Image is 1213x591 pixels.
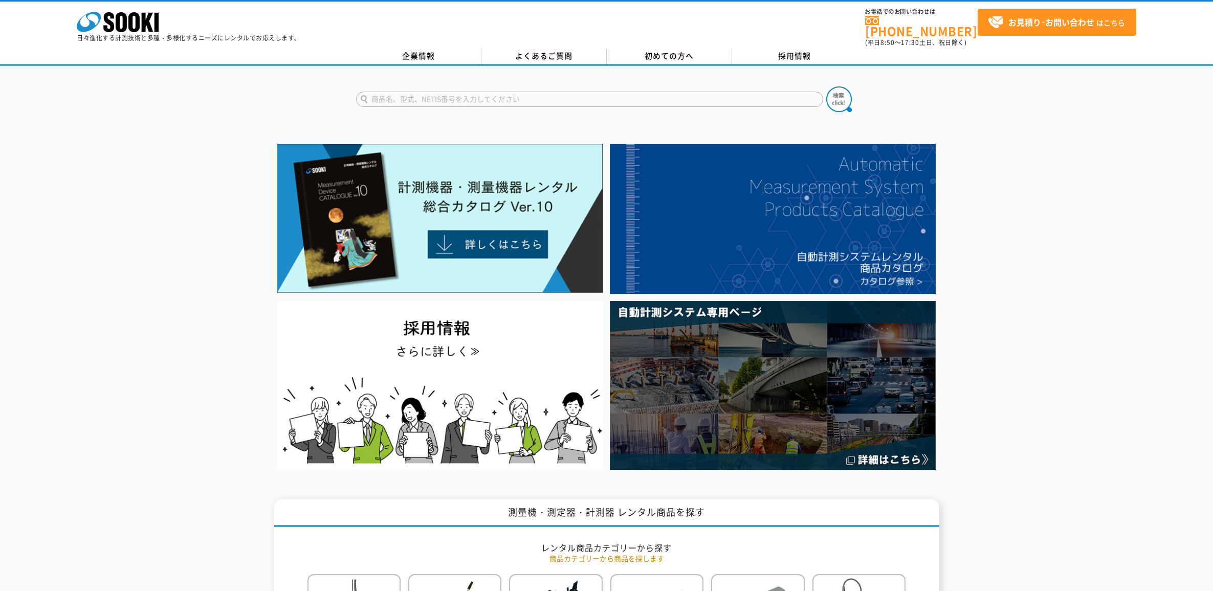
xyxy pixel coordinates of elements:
[277,144,603,293] img: Catalog Ver10
[77,35,301,41] p: 日々進化する計測技術と多種・多様化するニーズにレンタルでお応えします。
[865,38,966,47] span: (平日 ～ 土日、祝日除く)
[307,553,906,564] p: 商品カテゴリーから商品を探します
[865,16,978,37] a: [PHONE_NUMBER]
[732,49,857,64] a: 採用情報
[880,38,895,47] span: 8:50
[307,542,906,553] h2: レンタル商品カテゴリーから探す
[356,92,823,107] input: 商品名、型式、NETIS番号を入力してください
[356,49,481,64] a: 企業情報
[481,49,607,64] a: よくあるご質問
[610,301,936,470] img: 自動計測システム専用ページ
[277,301,603,470] img: SOOKI recruit
[274,499,939,528] h1: 測量機・測定器・計測器 レンタル商品を探す
[607,49,732,64] a: 初めての方へ
[645,50,694,61] span: 初めての方へ
[865,9,978,15] span: お電話でのお問い合わせは
[826,86,852,112] img: btn_search.png
[901,38,919,47] span: 17:30
[610,144,936,294] img: 自動計測システムカタログ
[988,15,1125,30] span: はこちら
[978,9,1136,36] a: お見積り･お問い合わせはこちら
[1008,16,1094,28] strong: お見積り･お問い合わせ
